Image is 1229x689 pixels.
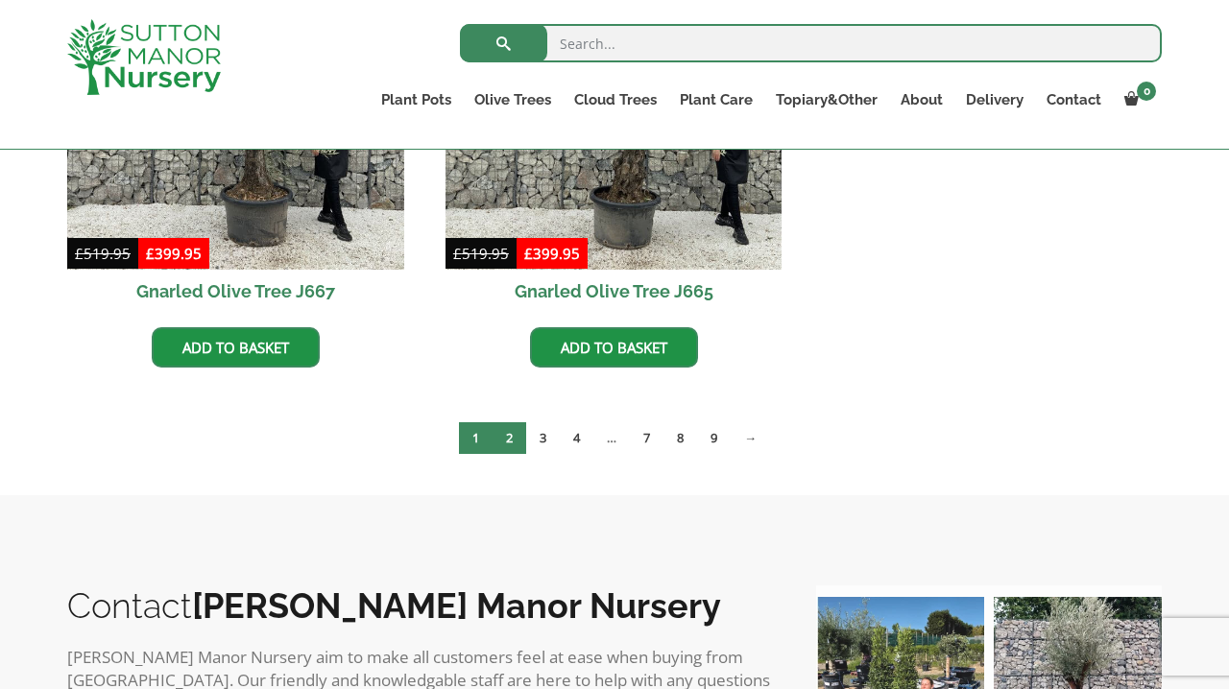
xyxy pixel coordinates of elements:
[75,244,84,263] span: £
[460,24,1162,62] input: Search...
[560,422,593,454] a: Page 4
[524,244,580,263] bdi: 399.95
[1035,86,1113,113] a: Contact
[593,422,630,454] span: …
[954,86,1035,113] a: Delivery
[146,244,202,263] bdi: 399.95
[463,86,563,113] a: Olive Trees
[370,86,463,113] a: Plant Pots
[453,244,462,263] span: £
[459,422,493,454] span: Page 1
[889,86,954,113] a: About
[75,244,131,263] bdi: 519.95
[1137,82,1156,101] span: 0
[67,585,778,626] h2: Contact
[493,422,526,454] a: Page 2
[152,327,320,368] a: Add to basket: “Gnarled Olive Tree J667”
[663,422,697,454] a: Page 8
[67,421,1162,462] nav: Product Pagination
[524,244,533,263] span: £
[67,270,404,313] h2: Gnarled Olive Tree J667
[67,19,221,95] img: logo
[192,585,721,626] b: [PERSON_NAME] Manor Nursery
[563,86,668,113] a: Cloud Trees
[446,270,783,313] h2: Gnarled Olive Tree J665
[526,422,560,454] a: Page 3
[668,86,764,113] a: Plant Care
[764,86,889,113] a: Topiary&Other
[630,422,663,454] a: Page 7
[697,422,731,454] a: Page 9
[1113,86,1162,113] a: 0
[453,244,509,263] bdi: 519.95
[146,244,155,263] span: £
[731,422,770,454] a: →
[530,327,698,368] a: Add to basket: “Gnarled Olive Tree J665”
